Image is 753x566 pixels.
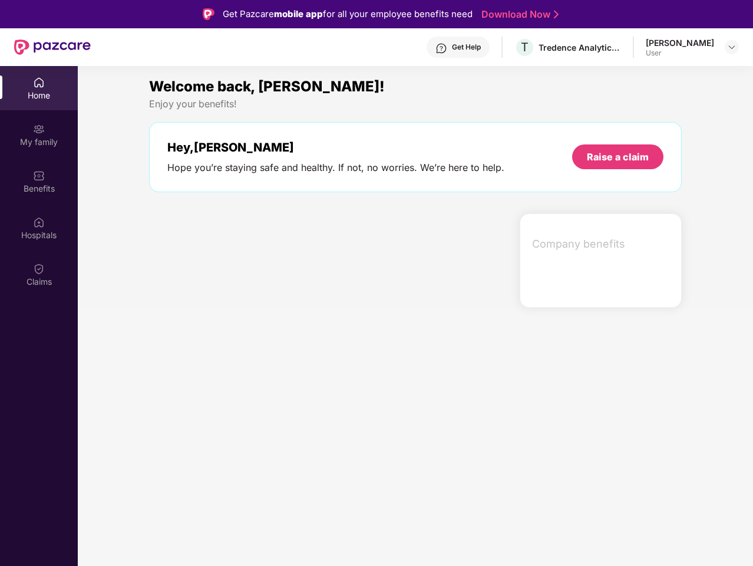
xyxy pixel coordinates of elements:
[727,42,737,52] img: svg+xml;base64,PHN2ZyBpZD0iRHJvcGRvd24tMzJ4MzIiIHhtbG5zPSJodHRwOi8vd3d3LnczLm9yZy8yMDAwL3N2ZyIgd2...
[554,8,559,21] img: Stroke
[718,519,726,527] span: close
[14,40,91,55] img: New Pazcare Logo
[481,8,555,21] a: Download Now
[33,216,45,228] img: svg+xml;base64,PHN2ZyBpZD0iSG9zcGl0YWxzIiB4bWxucz0iaHR0cDovL3d3dy53My5vcmcvMjAwMC9zdmciIHdpZHRoPS...
[555,516,725,531] div: Request aborted
[452,42,481,52] div: Get Help
[646,48,714,58] div: User
[539,42,621,53] div: Tredence Analytics Solutions Private Limited
[274,8,323,19] strong: mobile app
[33,77,45,88] img: svg+xml;base64,PHN2ZyBpZD0iSG9tZSIgeG1sbnM9Imh0dHA6Ly93d3cudzMub3JnLzIwMDAvc3ZnIiB3aWR0aD0iMjAiIG...
[223,7,473,21] div: Get Pazcare for all your employee benefits need
[149,78,385,95] span: Welcome back, [PERSON_NAME]!
[33,263,45,275] img: svg+xml;base64,PHN2ZyBpZD0iQ2xhaW0iIHhtbG5zPSJodHRwOi8vd3d3LnczLm9yZy8yMDAwL3N2ZyIgd2lkdGg9IjIwIi...
[525,229,681,259] div: Company benefits
[149,98,682,110] div: Enjoy your benefits!
[521,40,529,54] span: T
[167,162,504,174] div: Hope you’re staying safe and healthy. If not, no worries. We’re here to help.
[33,170,45,182] img: svg+xml;base64,PHN2ZyBpZD0iQmVuZWZpdHMiIHhtbG5zPSJodHRwOi8vd3d3LnczLm9yZy8yMDAwL3N2ZyIgd2lkdGg9Ij...
[529,516,543,531] span: close-circle
[167,140,504,154] div: Hey, [PERSON_NAME]
[587,150,649,163] div: Raise a claim
[532,236,672,252] span: Company benefits
[203,8,214,20] img: Logo
[646,37,714,48] div: [PERSON_NAME]
[435,42,447,54] img: svg+xml;base64,PHN2ZyBpZD0iSGVscC0zMngzMiIgeG1sbnM9Imh0dHA6Ly93d3cudzMub3JnLzIwMDAvc3ZnIiB3aWR0aD...
[33,123,45,135] img: svg+xml;base64,PHN2ZyB3aWR0aD0iMjAiIGhlaWdodD0iMjAiIHZpZXdCb3g9IjAgMCAyMCAyMCIgZmlsbD0ibm9uZSIgeG...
